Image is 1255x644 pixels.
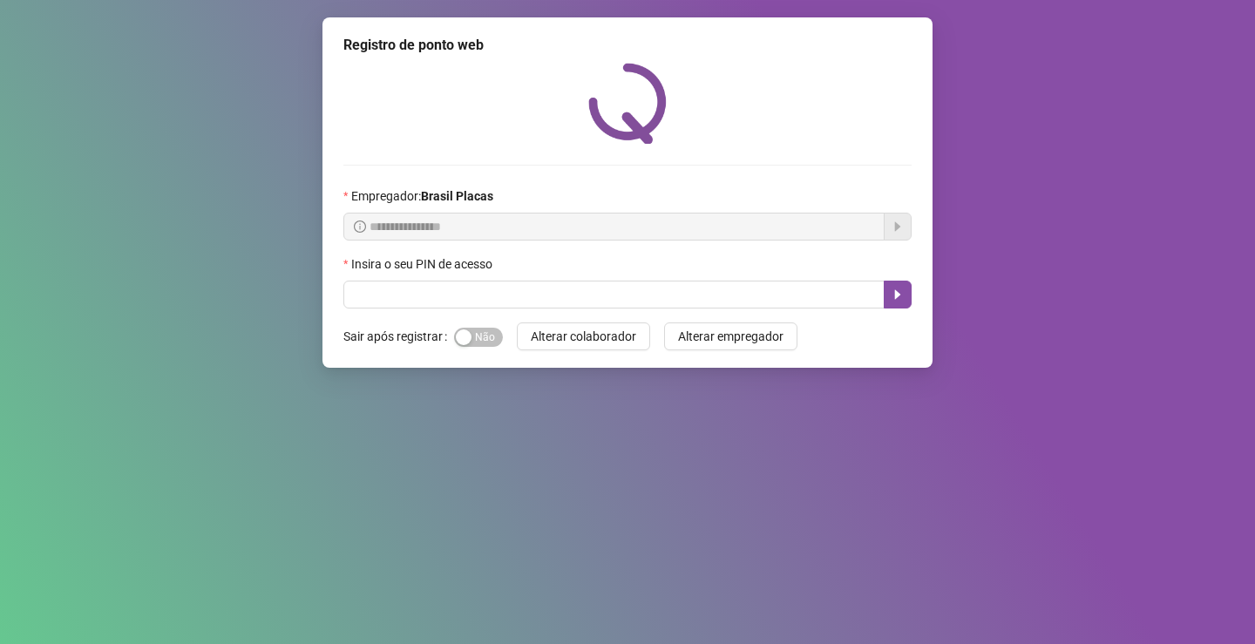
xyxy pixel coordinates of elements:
[664,322,797,350] button: Alterar empregador
[678,327,784,346] span: Alterar empregador
[517,322,650,350] button: Alterar colaborador
[421,189,493,203] strong: Brasil Placas
[343,254,504,274] label: Insira o seu PIN de acesso
[351,186,493,206] span: Empregador :
[891,288,905,302] span: caret-right
[354,220,366,233] span: info-circle
[531,327,636,346] span: Alterar colaborador
[343,35,912,56] div: Registro de ponto web
[343,322,454,350] label: Sair após registrar
[588,63,667,144] img: QRPoint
